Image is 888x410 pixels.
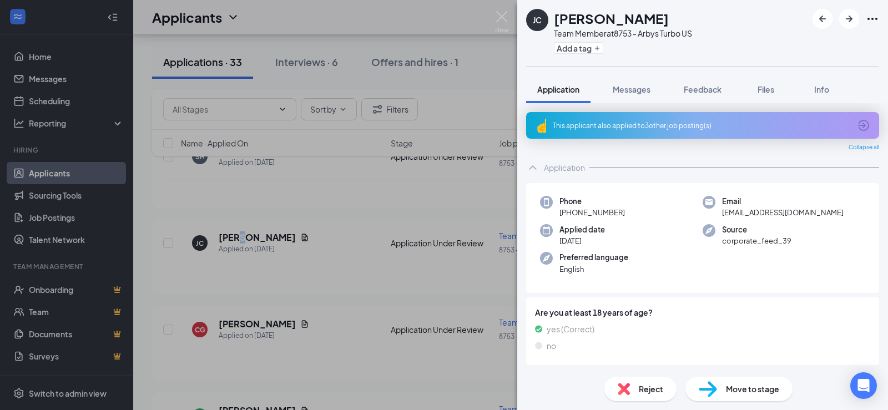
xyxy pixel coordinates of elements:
svg: ArrowLeftNew [816,12,829,26]
button: ArrowLeftNew [813,9,833,29]
div: Open Intercom Messenger [850,372,877,399]
span: corporate_feed_39 [722,235,791,246]
span: Info [814,84,829,94]
span: Email [722,196,844,207]
svg: ArrowCircle [857,119,870,132]
svg: Plus [594,45,601,52]
button: ArrowRight [839,9,859,29]
span: Application [537,84,579,94]
span: Files [758,84,774,94]
span: [PHONE_NUMBER] [559,207,625,218]
div: Application [544,162,585,173]
span: no [547,340,556,352]
div: This applicant also applied to 3 other job posting(s) [553,121,850,130]
button: PlusAdd a tag [554,42,603,54]
span: Collapse all [849,143,879,152]
span: Applied date [559,224,605,235]
span: Phone [559,196,625,207]
span: [DATE] [559,235,605,246]
svg: ArrowRight [842,12,856,26]
span: yes (Correct) [547,323,594,335]
div: JC [533,14,542,26]
span: [EMAIL_ADDRESS][DOMAIN_NAME] [722,207,844,218]
span: Are you at least 18 years of age? [535,306,870,318]
span: Feedback [684,84,722,94]
span: Messages [613,84,650,94]
span: English [559,264,628,275]
div: Team Member at 8753 - Arbys Turbo US [554,28,692,39]
span: Source [722,224,791,235]
span: Preferred language [559,252,628,263]
h1: [PERSON_NAME] [554,9,669,28]
span: Reject [639,383,663,395]
svg: ChevronUp [526,161,539,174]
svg: Ellipses [866,12,879,26]
span: Move to stage [726,383,779,395]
